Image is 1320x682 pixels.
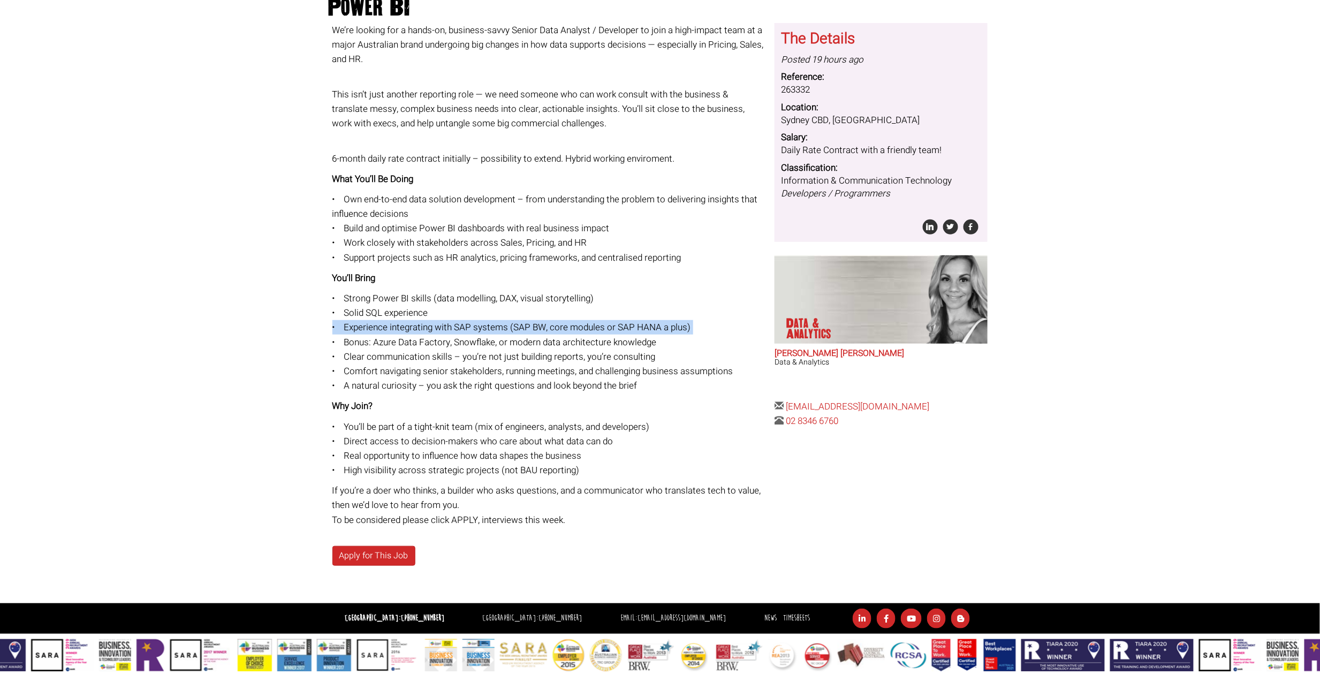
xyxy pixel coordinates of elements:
[332,420,767,478] p: • You’ll be part of a tight-knit team (mix of engineers, analysts, and developers) • Direct acces...
[781,187,890,200] i: Developers / Programmers
[885,255,988,344] img: Anna-Maria Julie does Data & Analytics
[332,73,767,131] p: This isn’t just another reporting role — we need someone who can work consult with the business &...
[332,271,376,285] strong: You’ll Bring
[332,23,767,67] p: We’re looking for a hands-on, business-savvy Senior Data Analyst / Developer to join a high-impac...
[781,84,981,96] dd: 263332
[786,400,929,413] a: [EMAIL_ADDRESS][DOMAIN_NAME]
[781,162,981,175] dt: Classification:
[781,144,981,157] dd: Daily Rate Contract with a friendly team!
[618,611,729,626] li: Email:
[480,611,585,626] li: [GEOGRAPHIC_DATA]:
[332,291,767,393] p: • Strong Power BI skills (data modelling, DAX, visual storytelling) • Solid SQL experience • Expe...
[332,546,415,566] a: Apply for This Job
[332,192,767,265] p: • Own end-to-end data solution development – from understanding the problem to delivering insight...
[775,358,988,366] h3: Data & Analytics
[781,114,981,127] dd: Sydney CBD, [GEOGRAPHIC_DATA]
[783,613,810,623] a: Timesheets
[332,483,767,527] p: If you’re a doer who thinks, a builder who asks questions, and a communicator who translates tech...
[781,31,981,48] h3: The Details
[332,172,414,186] strong: What You’ll Be Doing
[781,53,863,66] i: Posted 19 hours ago
[332,137,767,165] p: 6-month daily rate contract initially – possibility to extend. Hybrid working enviroment.
[775,349,988,359] h2: [PERSON_NAME] [PERSON_NAME]
[345,613,444,623] strong: [GEOGRAPHIC_DATA]:
[786,318,865,339] p: Data & Analytics
[539,613,582,623] a: [PHONE_NUMBER]
[332,399,373,413] strong: Why Join?
[638,613,726,623] a: [EMAIL_ADDRESS][DOMAIN_NAME]
[764,613,777,623] a: News
[781,71,981,84] dt: Reference:
[781,101,981,114] dt: Location:
[781,131,981,144] dt: Salary:
[401,613,444,623] a: [PHONE_NUMBER]
[781,175,981,201] dd: Information & Communication Technology
[786,414,838,428] a: 02 8346 6760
